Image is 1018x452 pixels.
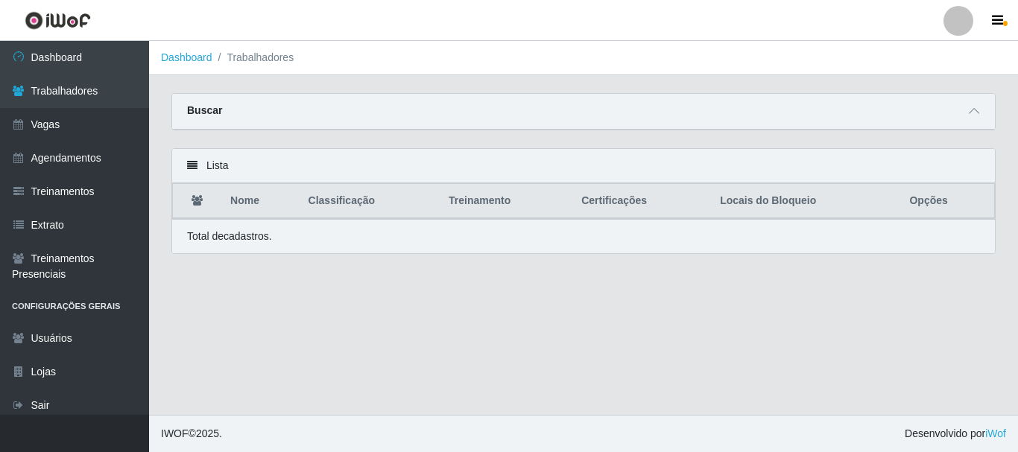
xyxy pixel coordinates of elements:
span: © 2025 . [161,426,222,442]
img: CoreUI Logo [25,11,91,30]
a: Dashboard [161,51,212,63]
th: Locais do Bloqueio [711,184,900,219]
nav: breadcrumb [149,41,1018,75]
th: Nome [221,184,299,219]
th: Certificações [572,184,711,219]
th: Classificação [300,184,440,219]
li: Trabalhadores [212,50,294,66]
th: Opções [900,184,994,219]
p: Total de cadastros. [187,229,272,244]
span: IWOF [161,427,189,439]
a: iWof [985,427,1006,439]
div: Lista [172,149,995,183]
th: Treinamento [440,184,572,219]
strong: Buscar [187,104,222,116]
span: Desenvolvido por [905,426,1006,442]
